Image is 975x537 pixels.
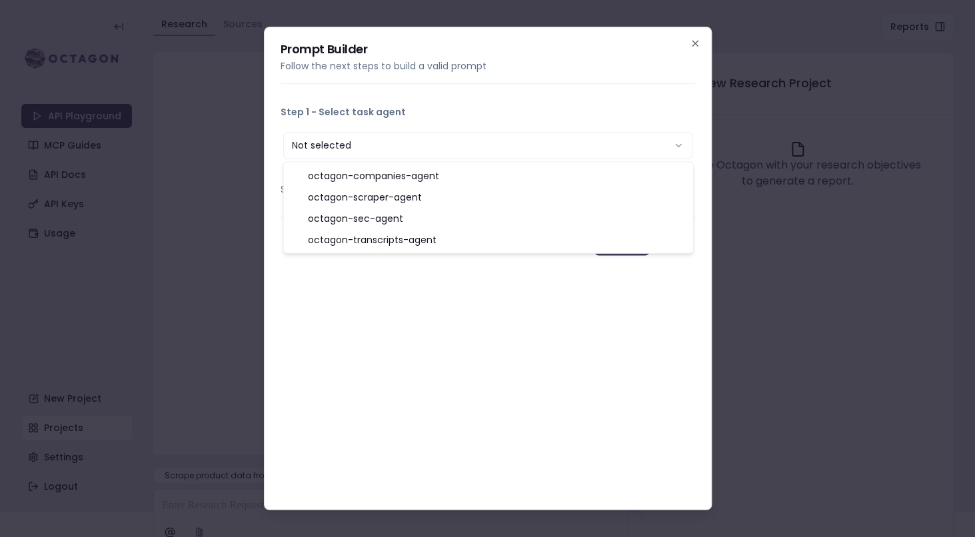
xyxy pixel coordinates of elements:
p: Follow the next steps to build a valid prompt [281,59,695,73]
span: octagon-transcripts-agent [308,233,437,247]
span: octagon-scraper-agent [308,191,422,204]
button: Step 2 - Specify additional options [281,172,695,207]
h2: Prompt Builder [281,43,695,55]
span: octagon-companies-agent [308,169,439,183]
div: Step 1 - Select task agent [281,129,695,161]
button: Submit [594,229,649,255]
button: Skip [654,229,695,255]
span: octagon-sec-agent [308,212,403,225]
button: Step 1 - Select task agent [281,95,695,129]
